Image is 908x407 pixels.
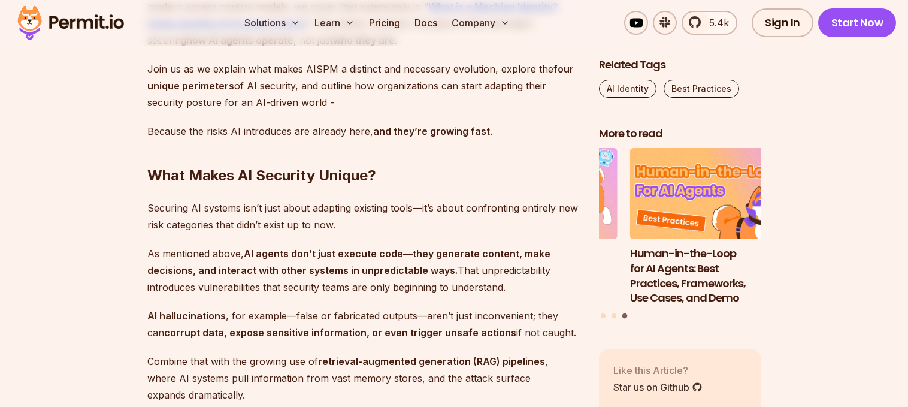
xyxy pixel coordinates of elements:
a: Star us on Github [613,380,703,394]
img: Why JWTs Can’t Handle AI Agent Access [456,149,618,240]
a: 5.4k [682,11,737,35]
li: 3 of 3 [630,149,792,306]
button: Go to slide 1 [601,313,606,318]
h2: Related Tags [599,58,761,73]
a: Human-in-the-Loop for AI Agents: Best Practices, Frameworks, Use Cases, and DemoHuman-in-the-Loop... [630,149,792,306]
strong: four unique perimeters [147,63,574,92]
h3: Why JWTs Can’t Handle AI Agent Access [456,246,618,276]
p: , for example—false or fabricated outputs—aren’t just inconvenient; they can if not caught. [147,307,580,341]
img: Permit logo [12,2,129,43]
a: Start Now [818,8,897,37]
button: Go to slide 2 [612,313,616,318]
p: Combine that with the growing use of , where AI systems pull information from vast memory stores,... [147,353,580,403]
h2: What Makes AI Security Unique? [147,118,580,185]
p: Securing AI systems isn’t just about adapting existing tools—it’s about confronting entirely new ... [147,200,580,233]
button: Go to slide 3 [622,313,627,319]
strong: retrieval-augmented generation (RAG) pipelines [318,355,545,367]
p: Because the risks AI introduces are already here, . [147,123,580,140]
button: Learn [310,11,359,35]
p: As mentioned above, That unpredictability introduces vulnerabilities that security teams are only... [147,245,580,296]
p: Like this Article? [613,363,703,378]
h3: Human-in-the-Loop for AI Agents: Best Practices, Frameworks, Use Cases, and Demo [630,246,792,306]
strong: corrupt data, expose sensitive information, or even trigger unsafe actions [164,327,516,339]
a: AI Identity [599,80,656,98]
img: Human-in-the-Loop for AI Agents: Best Practices, Frameworks, Use Cases, and Demo [630,149,792,240]
button: Solutions [240,11,305,35]
a: Docs [410,11,442,35]
strong: who they are [333,34,395,46]
p: Join us as we explain what makes AISPM a distinct and necessary evolution, explore the of AI secu... [147,61,580,111]
a: Sign In [752,8,813,37]
strong: and they’re growing fast [373,125,490,137]
strong: AI hallucinations [147,310,226,322]
span: 5.4k [702,16,729,30]
li: 2 of 3 [456,149,618,306]
button: Company [447,11,514,35]
strong: AI agents don’t just execute code—they generate content, make decisions, and interact with other ... [147,248,550,276]
div: Posts [599,149,761,321]
a: Pricing [364,11,405,35]
a: Best Practices [664,80,739,98]
strong: how AI agents operate [186,34,293,46]
h2: More to read [599,126,761,141]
